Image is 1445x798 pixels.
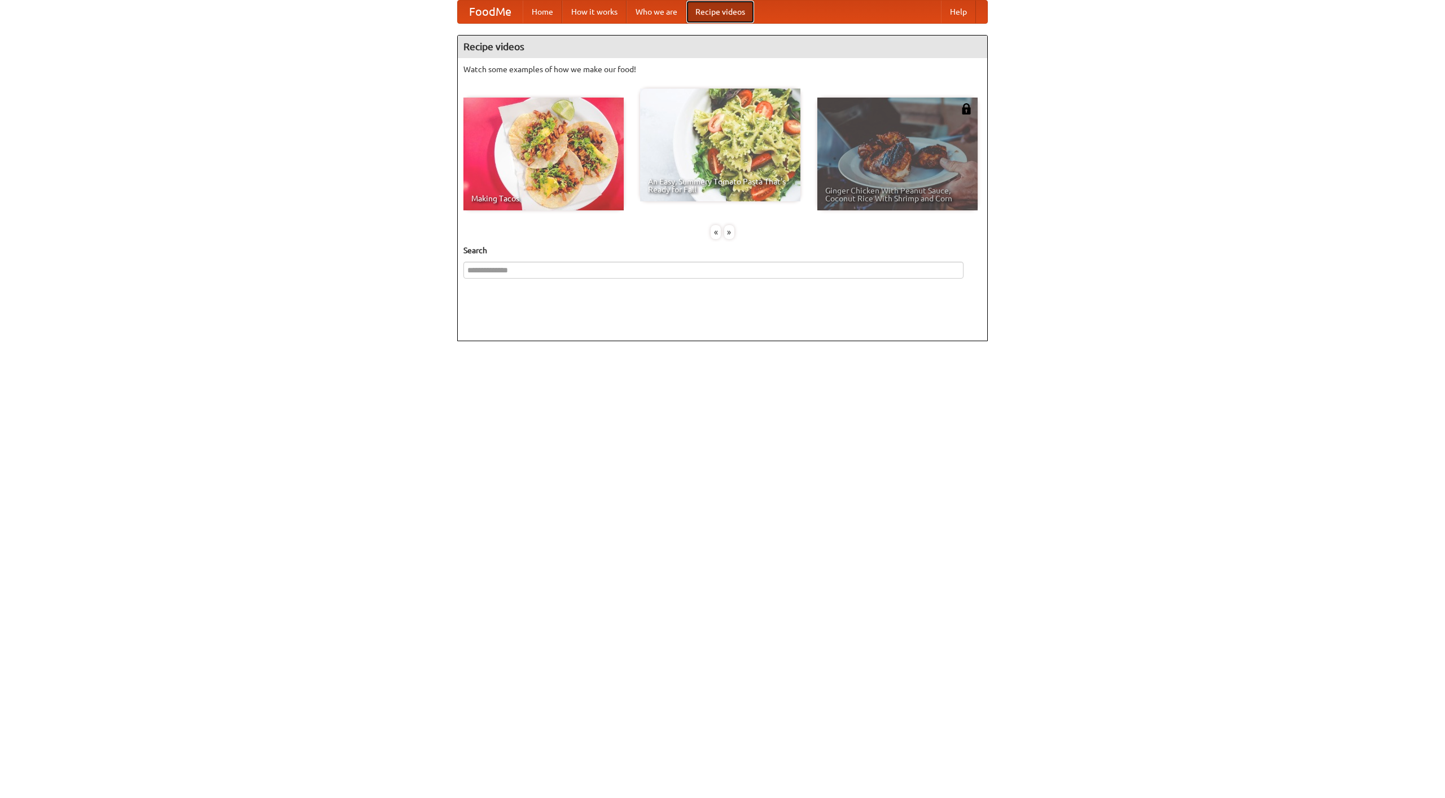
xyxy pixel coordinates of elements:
span: An Easy, Summery Tomato Pasta That's Ready for Fall [648,178,792,193]
a: Making Tacos [463,98,624,210]
div: » [724,225,734,239]
h5: Search [463,245,982,256]
a: Help [941,1,976,23]
a: An Easy, Summery Tomato Pasta That's Ready for Fall [640,89,800,201]
a: How it works [562,1,627,23]
a: Who we are [627,1,686,23]
h4: Recipe videos [458,36,987,58]
span: Making Tacos [471,195,616,202]
div: « [711,225,721,239]
p: Watch some examples of how we make our food! [463,64,982,75]
a: FoodMe [458,1,523,23]
a: Home [523,1,562,23]
a: Recipe videos [686,1,754,23]
img: 483408.png [961,103,972,114]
